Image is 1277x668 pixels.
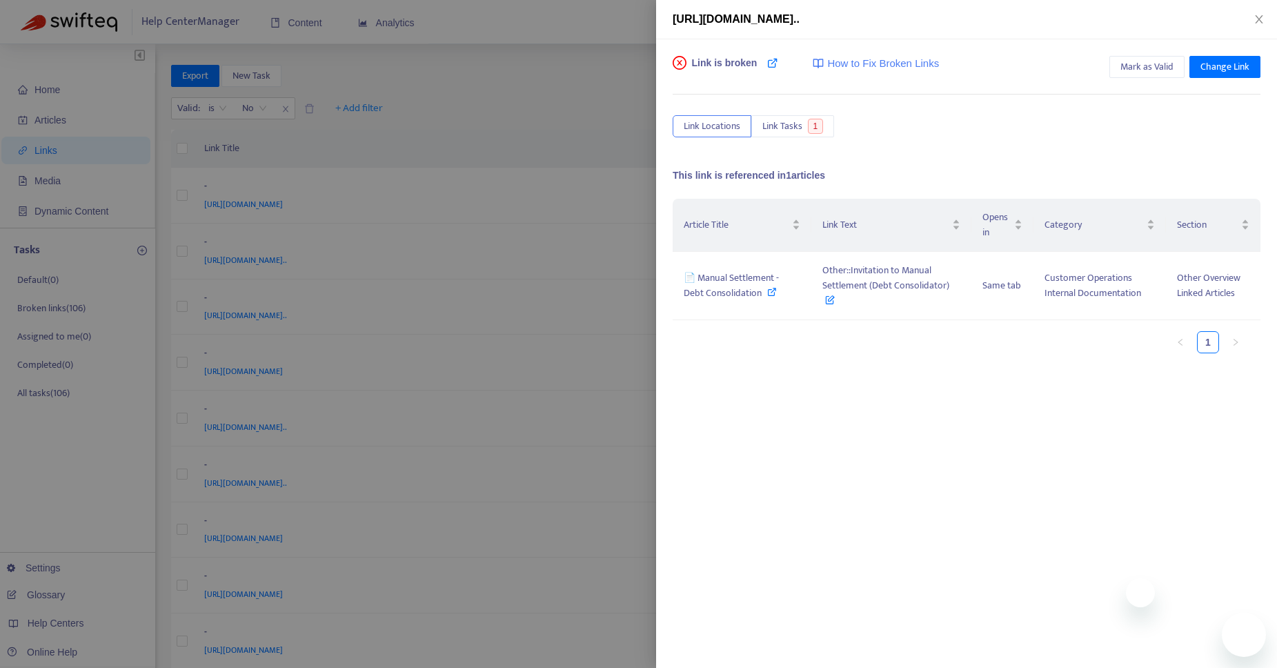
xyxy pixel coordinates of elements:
[1033,199,1166,252] th: Category
[1200,59,1249,75] span: Change Link
[1169,331,1191,353] li: Previous Page
[673,170,825,181] span: This link is referenced in 1 articles
[684,270,779,301] span: 📄 Manual Settlement - Debt Consolidation
[1177,217,1238,233] span: Section
[1254,14,1265,25] span: close
[808,119,824,134] span: 1
[811,199,971,252] th: Link Text
[813,58,824,69] img: image-link
[1177,270,1240,301] span: Other Overview Linked Articles
[1045,217,1144,233] span: Category
[684,217,789,233] span: Article Title
[762,119,802,134] span: Link Tasks
[1126,578,1156,608] iframe: Close message
[673,56,686,70] span: close-circle
[982,210,1011,240] span: Opens in
[1176,338,1185,346] span: left
[1231,338,1240,346] span: right
[1249,13,1269,26] button: Close
[1222,613,1266,657] iframe: Button to launch messaging window
[822,262,949,308] span: Other::Invitation to Manual Settlement (Debt Consolidator)
[692,56,758,83] span: Link is broken
[1120,59,1174,75] span: Mark as Valid
[1169,331,1191,353] button: left
[1045,270,1141,301] span: Customer Operations Internal Documentation
[1225,331,1247,353] li: Next Page
[813,56,939,72] a: How to Fix Broken Links
[673,13,800,25] span: [URL][DOMAIN_NAME]..
[822,217,949,233] span: Link Text
[1109,56,1185,78] button: Mark as Valid
[1166,199,1260,252] th: Section
[673,199,811,252] th: Article Title
[982,277,1021,293] span: Same tab
[1197,331,1219,353] li: 1
[827,56,939,72] span: How to Fix Broken Links
[673,115,751,137] button: Link Locations
[1225,331,1247,353] button: right
[751,115,834,137] button: Link Tasks1
[684,119,740,134] span: Link Locations
[971,199,1033,252] th: Opens in
[1189,56,1260,78] button: Change Link
[1198,332,1218,353] a: 1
